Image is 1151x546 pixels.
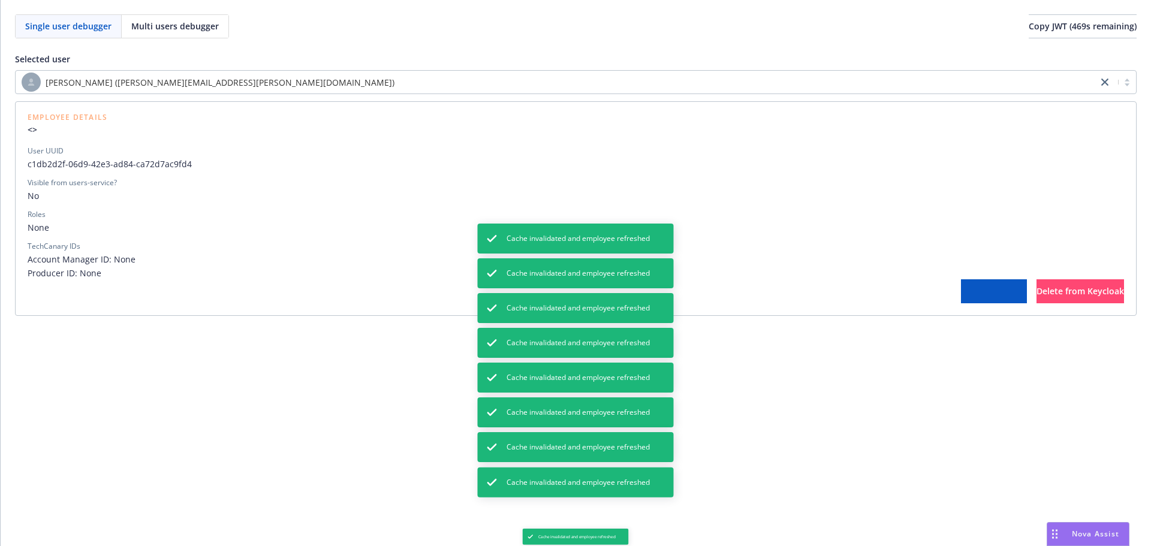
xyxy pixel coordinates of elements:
[507,477,650,488] span: Cache invalidated and employee refreshed
[131,20,219,32] span: Multi users debugger
[28,267,1124,279] span: Producer ID: None
[1047,523,1062,545] div: Drag to move
[28,158,1124,170] span: c1db2d2f-06d9-42e3-ad84-ca72d7ac9fd4
[1098,75,1112,89] a: close
[1072,529,1119,539] span: Nova Assist
[28,221,1124,234] span: None
[1047,522,1129,546] button: Nova Assist
[22,73,1092,92] span: [PERSON_NAME] ([PERSON_NAME][EMAIL_ADDRESS][PERSON_NAME][DOMAIN_NAME])
[25,20,112,32] span: Single user debugger
[507,372,650,383] span: Cache invalidated and employee refreshed
[961,279,1027,303] button: Invalidate cache
[507,442,650,453] span: Cache invalidated and employee refreshed
[46,76,394,89] span: [PERSON_NAME] ([PERSON_NAME][EMAIL_ADDRESS][PERSON_NAME][DOMAIN_NAME])
[961,285,1027,297] span: Invalidate cache
[1029,14,1137,38] button: Copy JWT (469s remaining)
[28,146,64,156] div: User UUID
[28,123,107,136] a: <>
[507,233,650,244] span: Cache invalidated and employee refreshed
[28,189,1124,202] span: No
[28,209,46,220] div: Roles
[28,114,107,121] span: Employee Details
[28,253,1124,266] span: Account Manager ID: None
[1029,20,1137,32] span: Copy JWT ( 469 s remaining)
[507,268,650,279] span: Cache invalidated and employee refreshed
[1036,279,1124,303] button: Delete from Keycloak
[507,303,650,313] span: Cache invalidated and employee refreshed
[538,534,616,540] span: Cache invalidated and employee refreshed
[15,53,70,65] span: Selected user
[507,407,650,418] span: Cache invalidated and employee refreshed
[28,177,117,188] div: Visible from users-service?
[1036,285,1124,297] span: Delete from Keycloak
[507,337,650,348] span: Cache invalidated and employee refreshed
[28,241,80,252] div: TechCanary IDs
